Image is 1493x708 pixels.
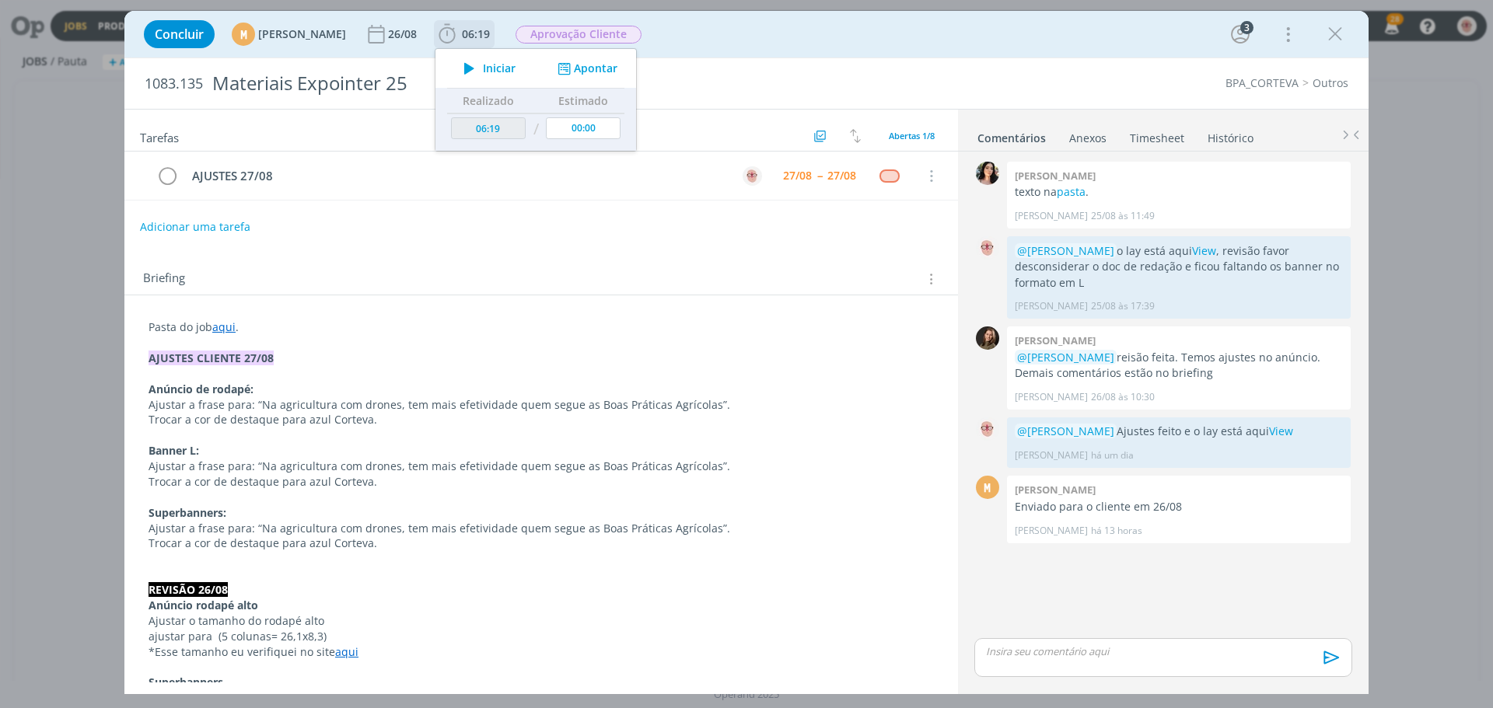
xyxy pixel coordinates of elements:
img: arrow-down-up.svg [850,129,861,143]
p: Ajustes feito e o lay está aqui [1015,424,1343,439]
td: / [530,113,543,145]
span: Concluir [155,28,204,40]
ul: 06:19 [435,48,637,152]
p: reisão feita. Temos ajustes no anúncio. Demais comentários estão no briefing [1015,350,1343,382]
p: *Esse tamanho eu verifiquei no site [149,644,934,660]
span: Trocar a cor de destaque para azul Corteva. [149,474,377,489]
span: 06:19 [462,26,490,41]
p: Enviado para o cliente em 26/08 [1015,499,1343,514]
p: Ajustar o tamanho do rodapé alto [149,613,934,629]
b: [PERSON_NAME] [1015,483,1096,497]
span: 26/08 às 10:30 [1091,390,1155,404]
span: Aprovação Cliente [516,26,642,44]
div: 27/08 [827,170,856,181]
span: Trocar a cor de destaque para azul Corteva. [149,535,377,550]
span: Iniciar [483,63,516,74]
div: 3 [1240,21,1253,34]
button: Concluir [144,20,215,48]
p: [PERSON_NAME] [1015,209,1088,223]
a: pasta [1057,184,1086,199]
a: View [1192,243,1216,258]
span: Ajustar a frase para: “Na agricultura com drones, tem mais efetividade quem segue as Boas Prática... [149,397,730,412]
button: Aprovação Cliente [515,25,642,44]
img: T [976,162,999,185]
p: texto na . [1015,184,1343,200]
span: Briefing [143,269,185,289]
button: M[PERSON_NAME] [232,23,346,46]
strong: Banner L: [149,443,199,458]
p: o lay está aqui , revisão favor desconsiderar o doc de redação e ficou faltando os banner no form... [1015,243,1343,291]
a: aqui [335,644,358,659]
th: Estimado [542,89,624,113]
div: dialog [124,11,1369,694]
span: @[PERSON_NAME] [1017,350,1114,364]
span: Ajustar a frase para: “Na agricultura com drones, tem mais efetividade quem segue as Boas Prática... [149,521,730,535]
p: [PERSON_NAME] [1015,390,1088,404]
span: 25/08 às 17:39 [1091,299,1155,313]
span: há 13 horas [1091,524,1142,538]
button: 3 [1228,22,1253,47]
strong: Anúncio de rodapé: [149,382,253,396]
button: A [740,164,764,187]
div: AJUSTES 27/08 [185,166,728,186]
b: [PERSON_NAME] [1015,333,1096,347]
span: -- [817,170,822,181]
p: [PERSON_NAME] [1015,448,1088,462]
div: M [976,476,999,499]
a: Comentários [977,124,1047,146]
a: View [1269,424,1293,438]
img: A [976,417,999,441]
img: J [976,326,999,350]
button: Adicionar uma tarefa [139,213,251,241]
strong: AJUSTES CLIENTE 27/08 [149,351,274,365]
strong: REVISÃO 26/08 [149,582,228,597]
strong: Superbanners: [149,505,226,520]
a: BPA_CORTEVA [1226,75,1299,90]
b: [PERSON_NAME] [1015,169,1096,183]
strong: Superbanners [149,675,223,689]
p: Pasta do job . [149,319,934,335]
button: Iniciar [455,58,516,79]
span: @[PERSON_NAME] [1017,424,1114,438]
span: Ajustar a frase para: “Na agricultura com drones, tem mais efetividade quem segue as Boas Prática... [149,459,730,473]
p: [PERSON_NAME] [1015,299,1088,313]
button: 06:19 [435,22,494,47]
p: [PERSON_NAME] [1015,524,1088,538]
span: 1083.135 [145,75,203,92]
span: 25/08 às 11:49 [1091,209,1155,223]
span: [PERSON_NAME] [258,29,346,40]
p: ajustar para (5 colunas= 26,1x8,3) [149,629,934,644]
span: Trocar a cor de destaque para azul Corteva. [149,412,377,427]
button: Apontar [554,61,618,77]
span: Tarefas [140,127,179,145]
div: 27/08 [783,170,812,181]
a: Timesheet [1129,124,1185,146]
div: Anexos [1069,131,1107,146]
div: Materiais Expointer 25 [206,65,841,103]
span: há um dia [1091,448,1134,462]
span: Abertas 1/8 [889,130,935,141]
th: Realizado [447,89,530,113]
img: A [976,236,999,260]
a: Histórico [1207,124,1254,146]
div: M [232,23,255,46]
a: Outros [1313,75,1348,90]
span: @[PERSON_NAME] [1017,243,1114,258]
img: A [743,166,762,186]
div: 26/08 [388,29,420,40]
a: aqui [212,319,236,334]
strong: Anúncio rodapé alto [149,598,258,612]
